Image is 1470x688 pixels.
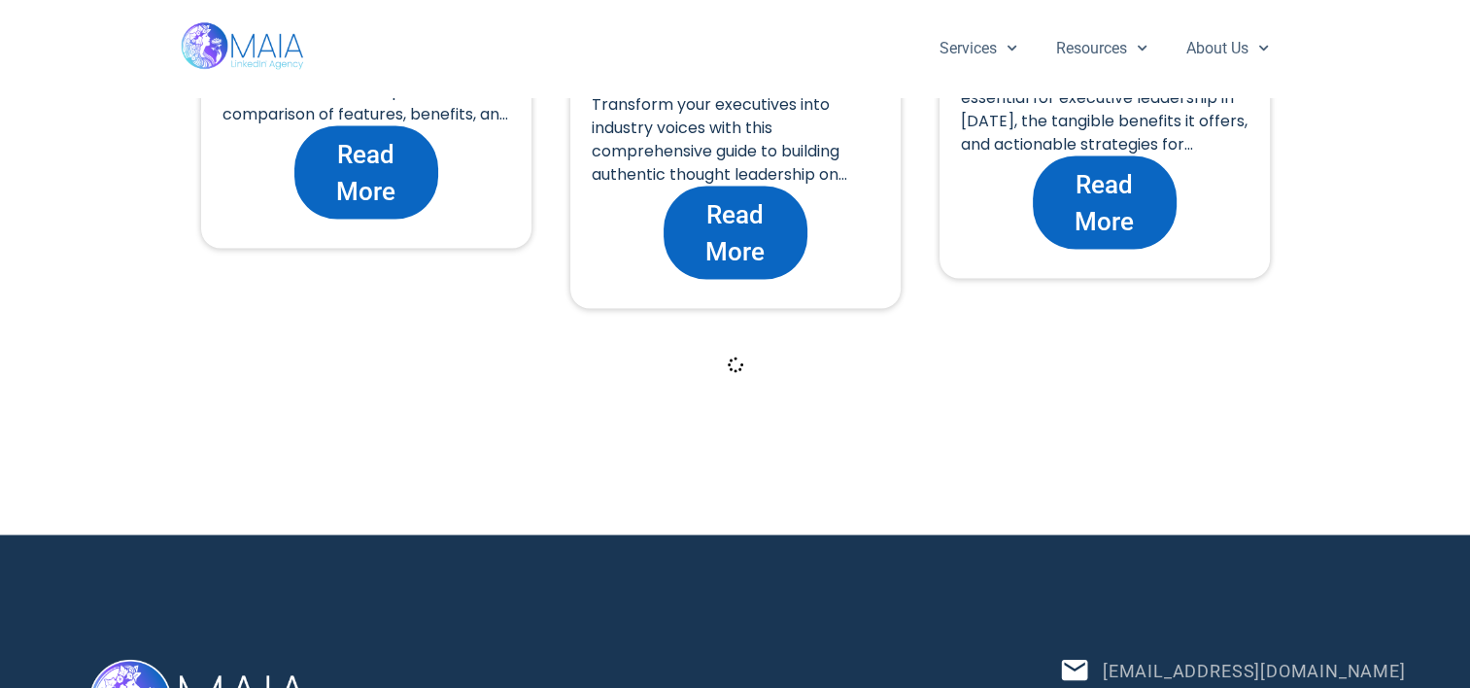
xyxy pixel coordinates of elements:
[920,23,1037,74] a: Services
[1037,23,1167,74] a: Resources
[1098,657,1406,683] span: [EMAIL_ADDRESS][DOMAIN_NAME]
[314,135,419,209] span: Read More
[683,195,788,269] span: Read More
[1167,23,1288,74] a: About Us
[1052,165,1157,239] span: Read More
[294,125,438,219] a: Read More
[920,23,1289,74] nav: Menu
[1033,155,1177,249] a: Read More
[592,92,879,186] div: Transform your executives into industry voices with this comprehensive guide to building authenti...
[961,62,1248,155] div: Discover why LinkedIn has become essential for executive leadership in [DATE], the tangible benef...
[664,186,807,279] a: Read More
